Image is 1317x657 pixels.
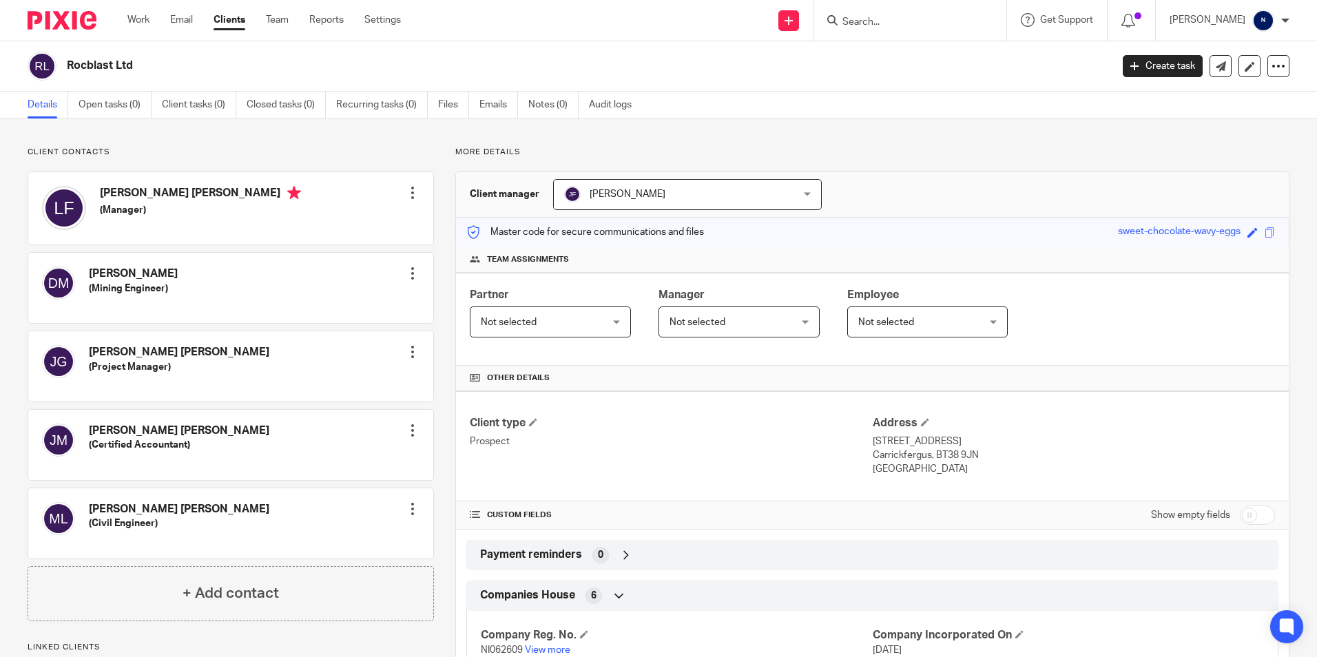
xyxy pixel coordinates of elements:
span: Manager [658,289,705,300]
h4: Address [873,416,1275,430]
a: Create task [1123,55,1203,77]
a: Open tasks (0) [79,92,152,118]
span: Other details [487,373,550,384]
span: NI062609 [481,645,523,655]
a: Team [266,13,289,27]
a: Notes (0) [528,92,579,118]
h5: (Certified Accountant) [89,438,269,452]
span: Payment reminders [480,547,582,562]
a: Audit logs [589,92,642,118]
span: Team assignments [487,254,569,265]
a: Email [170,13,193,27]
a: View more [525,645,570,655]
h4: Company Reg. No. [481,628,872,643]
a: Recurring tasks (0) [336,92,428,118]
h2: Rocblast Ltd [67,59,895,73]
a: Settings [364,13,401,27]
p: Master code for secure communications and files [466,225,704,239]
span: Employee [847,289,899,300]
h4: Company Incorporated On [873,628,1264,643]
a: Client tasks (0) [162,92,236,118]
i: Primary [287,186,301,200]
img: svg%3E [42,502,75,535]
p: Carrickfergus, BT38 9JN [873,448,1275,462]
a: Work [127,13,149,27]
a: Files [438,92,469,118]
span: Partner [470,289,509,300]
a: Closed tasks (0) [247,92,326,118]
img: Screenshot%202025-08-05%20101949.png [1252,10,1274,32]
span: Not selected [858,317,914,327]
h3: Client manager [470,187,539,201]
p: Linked clients [28,642,434,653]
h5: (Civil Engineer) [89,517,269,530]
p: [GEOGRAPHIC_DATA] [873,462,1275,476]
span: [DATE] [873,645,902,655]
a: Details [28,92,68,118]
span: Not selected [670,317,725,327]
h4: [PERSON_NAME] [PERSON_NAME] [89,502,269,517]
h4: + Add contact [183,583,279,604]
h4: [PERSON_NAME] [89,267,178,281]
h4: [PERSON_NAME] [PERSON_NAME] [89,424,269,438]
h4: [PERSON_NAME] [PERSON_NAME] [100,186,301,203]
p: [STREET_ADDRESS] [873,435,1275,448]
p: More details [455,147,1289,158]
h4: Client type [470,416,872,430]
label: Show empty fields [1151,508,1230,522]
img: Pixie [28,11,96,30]
span: 6 [591,589,597,603]
div: sweet-chocolate-wavy-eggs [1118,225,1241,240]
span: Companies House [480,588,575,603]
h4: [PERSON_NAME] [PERSON_NAME] [89,345,269,359]
img: svg%3E [28,52,56,81]
a: Reports [309,13,344,27]
p: Prospect [470,435,872,448]
span: 0 [598,548,603,562]
img: svg%3E [42,186,86,230]
a: Emails [479,92,518,118]
span: Get Support [1040,15,1093,25]
h5: (Manager) [100,203,301,217]
h5: (Project Manager) [89,360,269,374]
p: Client contacts [28,147,434,158]
img: svg%3E [564,186,581,202]
img: svg%3E [42,424,75,457]
h4: CUSTOM FIELDS [470,510,872,521]
input: Search [841,17,965,29]
a: Clients [214,13,245,27]
span: Not selected [481,317,537,327]
h5: (Mining Engineer) [89,282,178,295]
img: svg%3E [42,267,75,300]
span: [PERSON_NAME] [590,189,665,199]
img: svg%3E [42,345,75,378]
p: [PERSON_NAME] [1170,13,1245,27]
